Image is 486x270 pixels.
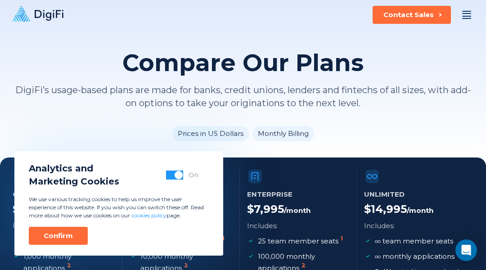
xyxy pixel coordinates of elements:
sup: 2 [184,262,188,269]
span: /Month [407,206,433,215]
button: Contact Sales [373,6,451,24]
sup: 1 [341,235,343,242]
p: DigiFi’s usage-based plans are made for banks, credit unions, lenders and fintechs of all sizes, ... [13,84,473,110]
p: Includes: [247,220,278,232]
p: We use various tracking cookies to help us improve the user experience of this website. If you wi... [29,195,209,220]
li: Prices in US Dollars [172,126,249,141]
h5: Enterprise [247,188,292,201]
div: On [189,171,198,180]
p: Includes: [364,220,395,232]
button: Confirm [29,227,88,245]
li: Monthly Billing [252,126,314,141]
span: Marketing Cookies [29,175,119,188]
p: 25 team member seats [258,235,345,247]
div: Contact Sales [383,10,434,19]
h2: Compare Our Plans [122,49,364,76]
sup: 2 [301,262,306,269]
p: team member seats [375,235,453,247]
h4: $ 14,995 [364,202,433,216]
span: /Month [284,206,310,215]
div: Open Intercom Messenger [455,239,477,261]
a: cookies policy [131,212,166,219]
sup: 1 [222,235,225,242]
p: monthly applications [375,251,454,262]
div: Confirm [44,231,73,240]
span: Analytics and [29,162,119,175]
sup: 2 [67,262,71,269]
h5: Unlimited [364,188,405,201]
h4: $ 7,995 [247,202,310,216]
